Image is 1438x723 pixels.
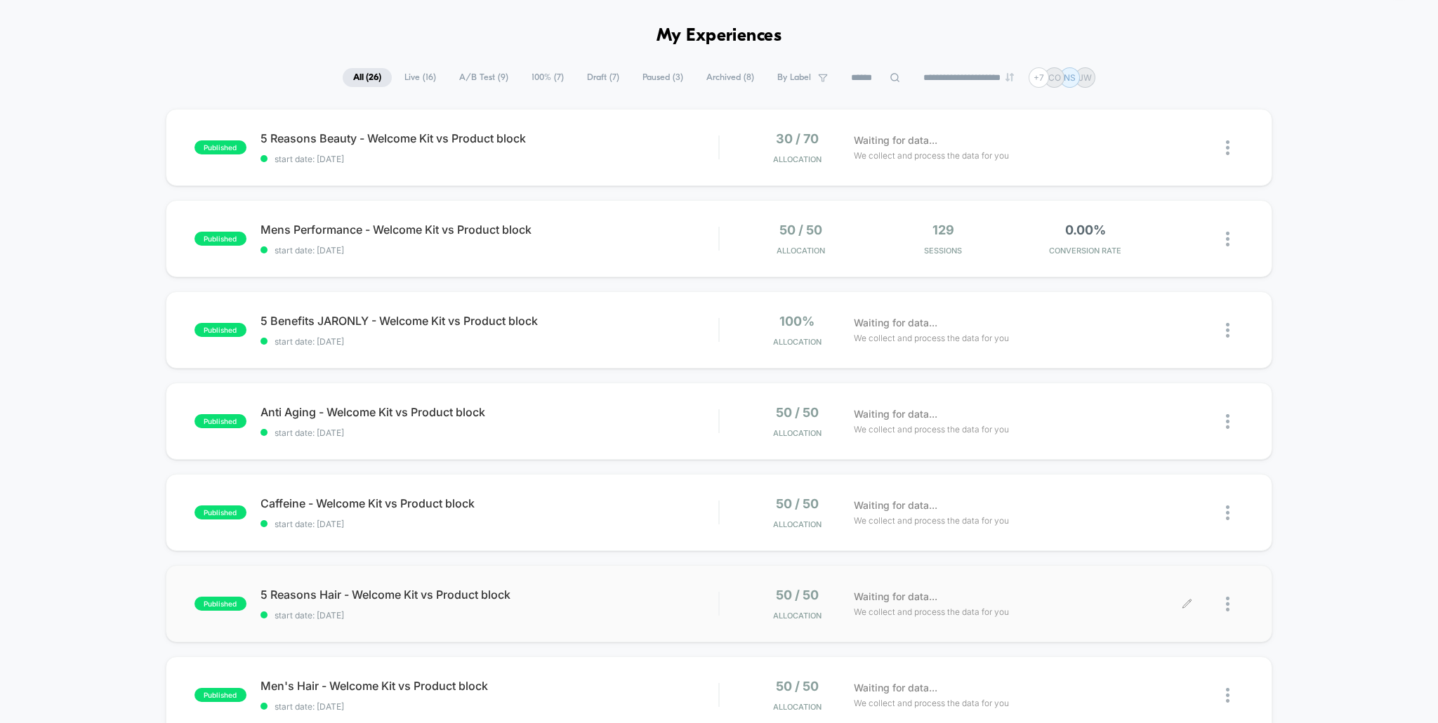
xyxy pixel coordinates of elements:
[260,496,719,510] span: Caffeine - Welcome Kit vs Product block
[776,405,819,420] span: 50 / 50
[1005,73,1014,81] img: end
[773,154,822,164] span: Allocation
[773,337,822,347] span: Allocation
[1226,505,1229,520] img: close
[260,588,719,602] span: 5 Reasons Hair - Welcome Kit vs Product block
[773,702,822,712] span: Allocation
[260,336,719,347] span: start date: [DATE]
[854,696,1009,710] span: We collect and process the data for you
[1064,72,1076,83] p: NS
[632,68,694,87] span: Paused ( 3 )
[854,605,1009,618] span: We collect and process the data for you
[1018,246,1154,256] span: CONVERSION RATE
[1226,323,1229,338] img: close
[260,405,719,419] span: Anti Aging - Welcome Kit vs Product block
[1029,67,1049,88] div: + 7
[876,246,1011,256] span: Sessions
[657,26,782,46] h1: My Experiences
[854,514,1009,527] span: We collect and process the data for you
[773,519,822,529] span: Allocation
[1048,72,1061,83] p: CO
[779,223,822,237] span: 50 / 50
[854,423,1009,436] span: We collect and process the data for you
[854,680,937,696] span: Waiting for data...
[779,314,814,329] span: 100%
[1065,223,1106,237] span: 0.00%
[854,315,937,331] span: Waiting for data...
[260,245,719,256] span: start date: [DATE]
[776,496,819,511] span: 50 / 50
[776,679,819,694] span: 50 / 50
[854,406,937,422] span: Waiting for data...
[777,72,811,83] span: By Label
[854,589,937,604] span: Waiting for data...
[1226,688,1229,703] img: close
[773,611,822,621] span: Allocation
[854,133,937,148] span: Waiting for data...
[260,519,719,529] span: start date: [DATE]
[521,68,574,87] span: 100% ( 7 )
[773,428,822,438] span: Allocation
[449,68,519,87] span: A/B Test ( 9 )
[776,131,819,146] span: 30 / 70
[260,427,719,438] span: start date: [DATE]
[696,68,765,87] span: Archived ( 8 )
[260,701,719,712] span: start date: [DATE]
[1226,414,1229,429] img: close
[194,597,246,611] span: published
[576,68,630,87] span: Draft ( 7 )
[260,131,719,145] span: 5 Reasons Beauty - Welcome Kit vs Product block
[260,154,719,164] span: start date: [DATE]
[194,688,246,702] span: published
[854,331,1009,345] span: We collect and process the data for you
[776,588,819,602] span: 50 / 50
[194,505,246,519] span: published
[194,140,246,154] span: published
[194,323,246,337] span: published
[260,314,719,328] span: 5 Benefits JARONLY - Welcome Kit vs Product block
[260,610,719,621] span: start date: [DATE]
[343,68,392,87] span: All ( 26 )
[260,679,719,693] span: Men's Hair - Welcome Kit vs Product block
[854,498,937,513] span: Waiting for data...
[854,149,1009,162] span: We collect and process the data for you
[777,246,825,256] span: Allocation
[1226,597,1229,611] img: close
[194,232,246,246] span: published
[394,68,447,87] span: Live ( 16 )
[932,223,954,237] span: 129
[194,414,246,428] span: published
[1226,140,1229,155] img: close
[260,223,719,237] span: Mens Performance - Welcome Kit vs Product block
[1226,232,1229,246] img: close
[1078,72,1092,83] p: JW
